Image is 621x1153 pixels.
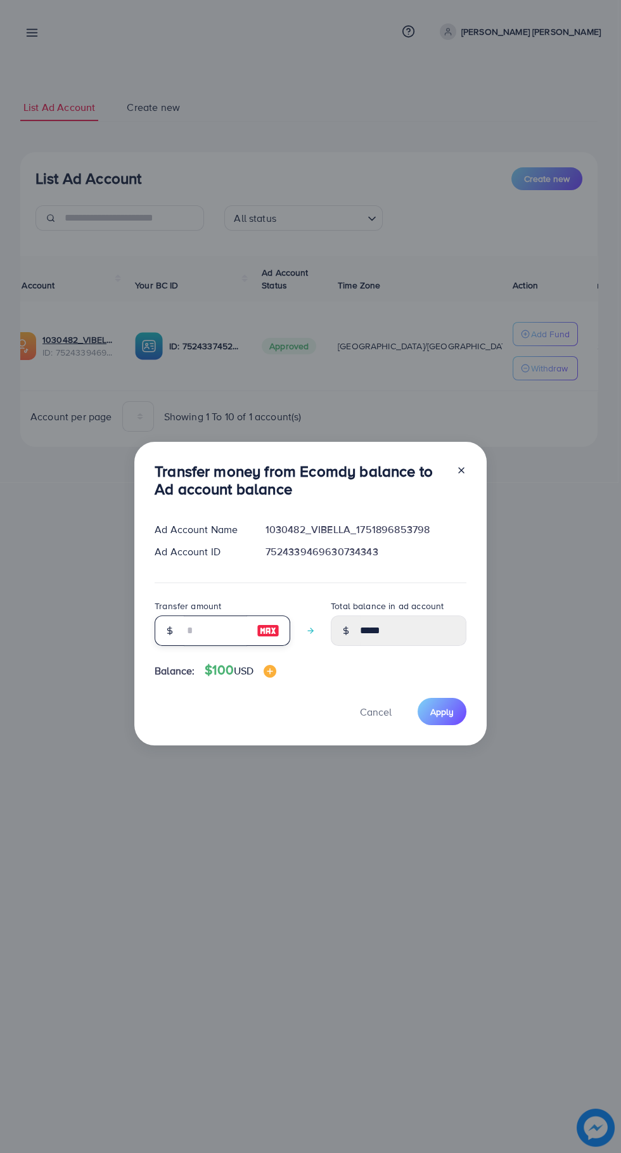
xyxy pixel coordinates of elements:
span: Cancel [360,705,392,719]
span: Apply [430,705,454,718]
div: Ad Account ID [144,544,255,559]
label: Total balance in ad account [331,600,444,612]
span: Balance: [155,664,195,678]
div: 1030482_VIBELLA_1751896853798 [255,522,477,537]
label: Transfer amount [155,600,221,612]
button: Apply [418,698,466,725]
div: Ad Account Name [144,522,255,537]
h4: $100 [205,662,276,678]
button: Cancel [344,698,407,725]
span: USD [234,664,253,678]
h3: Transfer money from Ecomdy balance to Ad account balance [155,462,446,499]
img: image [257,623,279,638]
img: image [264,665,276,678]
div: 7524339469630734343 [255,544,477,559]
